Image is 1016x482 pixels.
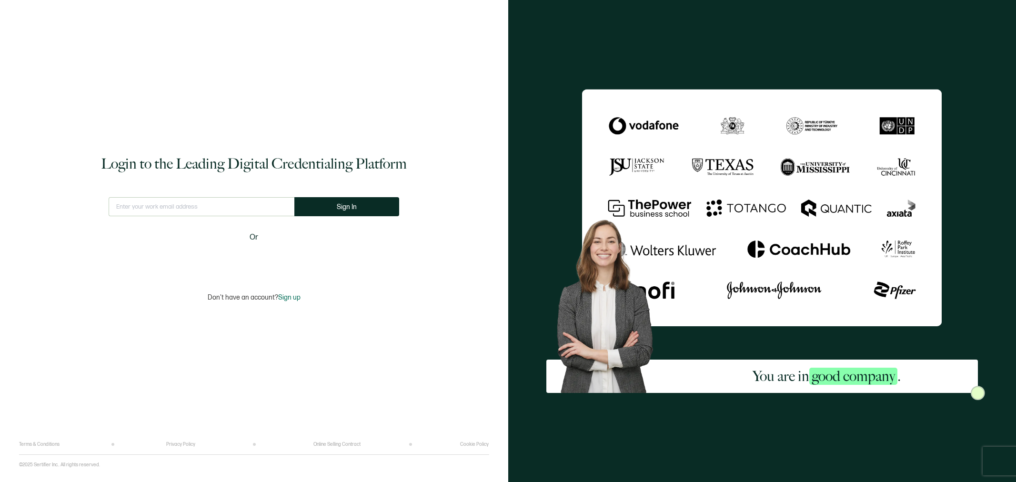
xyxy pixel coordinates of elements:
[753,367,901,386] h2: You are in .
[460,442,489,447] a: Cookie Policy
[101,154,407,173] h1: Login to the Leading Digital Credentialing Platform
[294,197,399,216] button: Sign In
[278,293,301,301] span: Sign up
[166,442,195,447] a: Privacy Policy
[809,368,897,385] span: good company
[208,293,301,301] p: Don't have an account?
[582,89,942,326] img: Sertifier Login - You are in <span class="strong-h">good company</span>.
[194,250,313,271] iframe: Sign in with Google Button
[19,442,60,447] a: Terms & Conditions
[546,211,676,393] img: Sertifier Login - You are in <span class="strong-h">good company</span>. Hero
[313,442,361,447] a: Online Selling Contract
[19,462,100,468] p: ©2025 Sertifier Inc.. All rights reserved.
[971,386,985,400] img: Sertifier Login
[250,231,258,243] span: Or
[968,436,1016,482] iframe: Chat Widget
[337,203,357,211] span: Sign In
[109,197,294,216] input: Enter your work email address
